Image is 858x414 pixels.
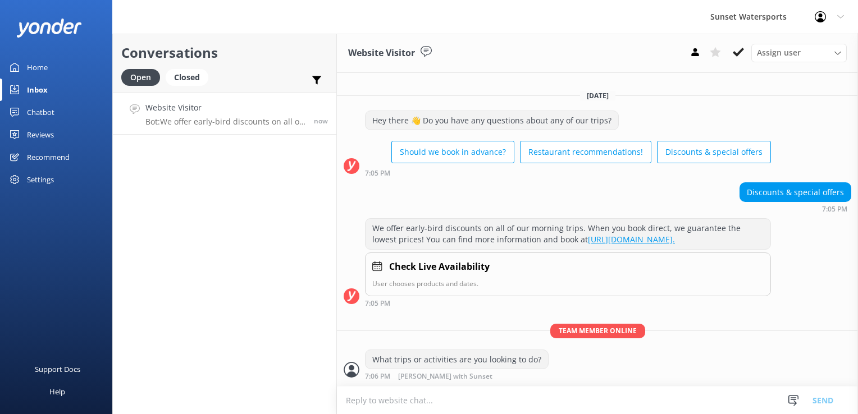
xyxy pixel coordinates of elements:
strong: 7:05 PM [822,206,847,213]
div: Home [27,56,48,79]
img: yonder-white-logo.png [17,19,81,37]
span: Team member online [550,324,645,338]
h3: Website Visitor [348,46,415,61]
strong: 7:05 PM [365,170,390,177]
div: 06:05pm 19-Aug-2025 (UTC -05:00) America/Cancun [740,205,851,213]
h4: Check Live Availability [389,260,490,274]
span: Assign user [757,47,801,59]
button: Restaurant recommendations! [520,141,651,163]
button: Should we book in advance? [391,141,514,163]
a: Website VisitorBot:We offer early-bird discounts on all of our morning trips. When you book direc... [113,93,336,135]
div: Chatbot [27,101,54,123]
div: Discounts & special offers [740,183,851,202]
div: What trips or activities are you looking to do? [366,350,548,369]
p: Bot: We offer early-bird discounts on all of our morning trips. When you book direct, we guarante... [145,117,305,127]
span: [PERSON_NAME] with Sunset [398,373,492,380]
div: Support Docs [35,358,80,380]
div: Inbox [27,79,48,101]
a: [URL][DOMAIN_NAME]. [588,234,675,245]
button: Discounts & special offers [657,141,771,163]
div: Assign User [751,44,847,62]
h2: Conversations [121,42,328,63]
span: 06:05pm 19-Aug-2025 (UTC -05:00) America/Cancun [314,116,328,126]
div: Recommend [27,146,70,168]
strong: 7:06 PM [365,373,390,380]
div: Closed [166,69,208,86]
h4: Website Visitor [145,102,305,114]
a: Open [121,71,166,83]
div: 06:05pm 19-Aug-2025 (UTC -05:00) America/Cancun [365,169,771,177]
strong: 7:05 PM [365,300,390,307]
div: 06:05pm 19-Aug-2025 (UTC -05:00) America/Cancun [365,299,771,307]
div: Settings [27,168,54,191]
div: Hey there 👋 Do you have any questions about any of our trips? [366,111,618,130]
a: Closed [166,71,214,83]
div: Reviews [27,123,54,146]
div: Open [121,69,160,86]
p: User chooses products and dates. [372,278,764,289]
div: Help [49,380,65,403]
span: [DATE] [580,91,615,100]
div: 06:06pm 19-Aug-2025 (UTC -05:00) America/Cancun [365,372,549,380]
div: We offer early-bird discounts on all of our morning trips. When you book direct, we guarantee the... [366,219,770,249]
